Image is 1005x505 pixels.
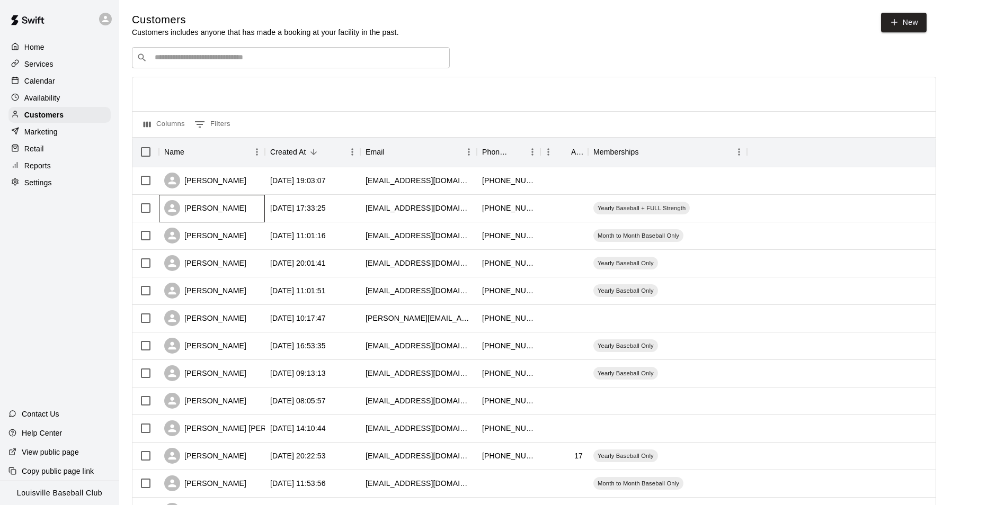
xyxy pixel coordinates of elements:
div: Email [366,137,385,167]
span: Yearly Baseball + FULL Strength [593,204,690,212]
div: [PERSON_NAME] [164,475,246,491]
div: erin_waters@hotmail.com [366,230,472,241]
p: Help Center [22,428,62,438]
p: Availability [24,93,60,103]
div: [PERSON_NAME] [164,200,246,216]
div: [PERSON_NAME] [164,283,246,299]
span: Yearly Baseball Only [593,369,658,377]
button: Sort [385,145,399,159]
div: +18127047461 [482,368,535,378]
div: Yearly Baseball + FULL Strength [593,202,690,214]
span: Yearly Baseball Only [593,452,658,460]
div: [PERSON_NAME] [164,228,246,244]
div: 2025-08-11 17:33:25 [270,203,326,213]
div: 2025-08-11 11:01:16 [270,230,326,241]
div: Yearly Baseball Only [593,339,658,352]
a: Reports [8,158,111,174]
div: [PERSON_NAME] [PERSON_NAME] [164,420,310,436]
div: 2025-08-04 11:53:56 [270,478,326,489]
span: Yearly Baseball Only [593,341,658,350]
div: jwhitmore3@yahoo.com [366,175,472,186]
a: Customers [8,107,111,123]
p: View public page [22,447,79,457]
div: Yearly Baseball Only [593,367,658,380]
div: +15024178427 [482,313,535,323]
button: Show filters [192,116,233,133]
div: tylerharrisoncarter@gmail.com [366,258,472,268]
p: Reports [24,160,51,171]
div: Month to Month Baseball Only [593,229,683,242]
p: Copy public page link [22,466,94,476]
div: Email [360,137,477,167]
span: Yearly Baseball Only [593,286,658,295]
div: brittfletcher@hotmail.com [366,285,472,296]
div: 2025-08-06 14:10:44 [270,423,326,434]
div: Name [159,137,265,167]
button: Menu [249,144,265,160]
p: Customers [24,110,64,120]
a: Calendar [8,73,111,89]
div: corey.bush2125@gmail.com [366,313,472,323]
div: +12708603881 [482,175,535,186]
div: 2025-08-07 08:05:57 [270,395,326,406]
p: Services [24,59,54,69]
a: Marketing [8,124,111,140]
div: 2025-08-11 19:03:07 [270,175,326,186]
div: 2025-08-09 10:17:47 [270,313,326,323]
a: New [881,13,927,32]
button: Menu [524,144,540,160]
div: 2025-08-07 09:13:13 [270,368,326,378]
div: +15027791065 [482,423,535,434]
div: [PERSON_NAME] [164,365,246,381]
div: Age [571,137,583,167]
a: Availability [8,90,111,106]
span: Yearly Baseball Only [593,259,658,267]
p: Customers includes anyone that has made a booking at your facility in the past. [132,27,399,38]
button: Menu [461,144,477,160]
div: [PERSON_NAME] [164,173,246,188]
p: Louisville Baseball Club [17,488,102,499]
button: Sort [184,145,199,159]
div: [PERSON_NAME] [164,338,246,354]
div: 17 [574,450,583,461]
p: Home [24,42,45,52]
div: Yearly Baseball Only [593,449,658,462]
div: 2025-08-07 16:53:35 [270,340,326,351]
p: Marketing [24,127,58,137]
div: 2025-08-09 11:01:51 [270,285,326,296]
a: Services [8,56,111,72]
div: [PERSON_NAME] [164,393,246,409]
button: Sort [510,145,524,159]
div: Created At [265,137,360,167]
div: Month to Month Baseball Only [593,477,683,490]
div: Created At [270,137,306,167]
div: kevnmimilewis@gmail.com [366,395,472,406]
div: +15028363381 [482,230,535,241]
div: joshdeacon@ymail.com [366,340,472,351]
div: Yearly Baseball Only [593,257,658,269]
div: [PERSON_NAME] [164,255,246,271]
div: Search customers by name or email [132,47,450,68]
a: Home [8,39,111,55]
a: Retail [8,141,111,157]
p: Settings [24,177,52,188]
p: Contact Us [22,409,59,419]
div: +15027161557 [482,450,535,461]
div: Age [540,137,588,167]
div: Yearly Baseball Only [593,284,658,297]
button: Sort [556,145,571,159]
div: Name [164,137,184,167]
div: +13179033902 [482,203,535,213]
div: bethrn42@gmail.com [366,203,472,213]
div: [PERSON_NAME] [164,448,246,464]
p: Calendar [24,76,55,86]
span: Month to Month Baseball Only [593,231,683,240]
div: Phone Number [482,137,510,167]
